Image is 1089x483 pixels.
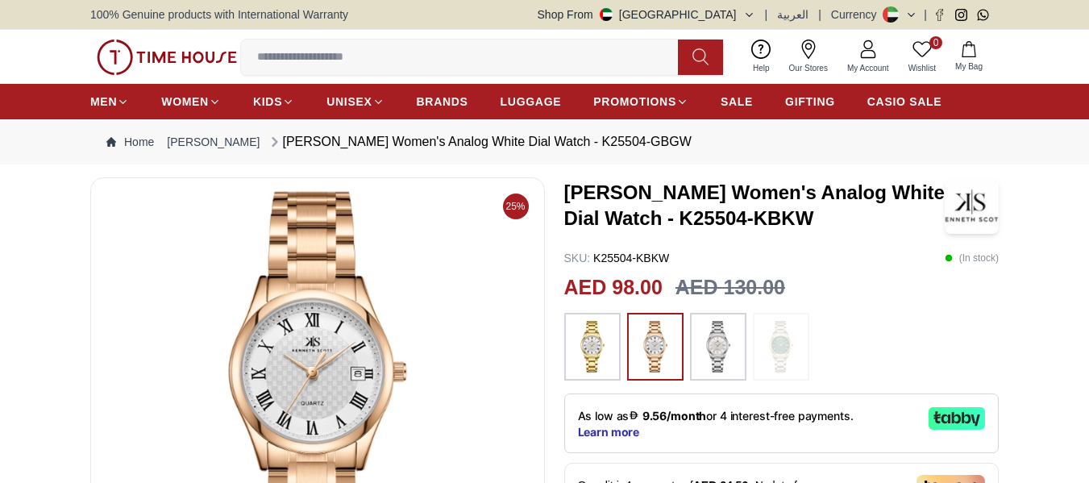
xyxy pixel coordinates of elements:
button: العربية [777,6,808,23]
a: SALE [721,87,753,116]
a: Instagram [955,9,967,21]
a: Help [743,36,779,77]
span: 0 [929,36,942,49]
span: My Account [841,62,896,74]
img: ... [97,40,237,75]
span: My Bag [949,60,989,73]
a: Whatsapp [977,9,989,21]
div: [PERSON_NAME] Women's Analog White Dial Watch - K25504-GBGW [267,132,692,152]
p: K25504-KBKW [564,250,670,266]
span: Help [746,62,776,74]
button: Shop From[GEOGRAPHIC_DATA] [538,6,755,23]
a: [PERSON_NAME] [167,134,260,150]
span: GIFTING [785,94,835,110]
a: GIFTING [785,87,835,116]
p: ( In stock ) [945,250,999,266]
span: 100% Genuine products with International Warranty [90,6,348,23]
img: ... [572,321,613,373]
span: Our Stores [783,62,834,74]
span: CASIO SALE [867,94,942,110]
a: WOMEN [161,87,221,116]
a: Facebook [933,9,946,21]
span: 25% [503,194,529,219]
a: PROMOTIONS [593,87,688,116]
span: | [765,6,768,23]
span: | [818,6,821,23]
a: Home [106,134,154,150]
span: LUGGAGE [501,94,562,110]
img: ... [635,321,675,373]
nav: Breadcrumb [90,119,999,164]
span: KIDS [253,94,282,110]
a: KIDS [253,87,294,116]
a: LUGGAGE [501,87,562,116]
div: Currency [831,6,883,23]
span: SALE [721,94,753,110]
span: WOMEN [161,94,209,110]
a: Our Stores [779,36,838,77]
a: UNISEX [326,87,384,116]
img: ... [761,321,801,373]
h3: [PERSON_NAME] Women's Analog White Dial Watch - K25504-KBKW [564,180,946,231]
a: 0Wishlist [899,36,946,77]
button: My Bag [946,38,992,76]
span: PROMOTIONS [593,94,676,110]
span: MEN [90,94,117,110]
span: SKU : [564,252,591,264]
span: UNISEX [326,94,372,110]
img: Kenneth Scott Women's Analog White Dial Watch - K25504-KBKW [945,177,999,234]
span: Wishlist [902,62,942,74]
span: | [924,6,927,23]
h2: AED 98.00 [564,273,663,303]
img: ... [698,321,738,373]
a: MEN [90,87,129,116]
img: United Arab Emirates [600,8,613,21]
a: BRANDS [417,87,468,116]
span: BRANDS [417,94,468,110]
a: CASIO SALE [867,87,942,116]
h3: AED 130.00 [675,273,785,303]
